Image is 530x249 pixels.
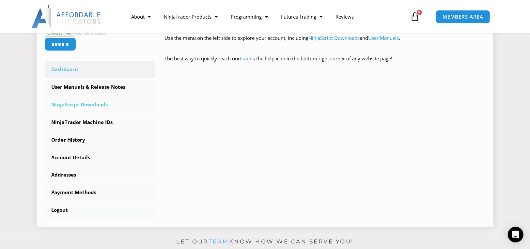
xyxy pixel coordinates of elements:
a: Order History [45,132,155,148]
nav: Menu [125,9,409,24]
a: NinjaTrader Products [157,9,224,24]
a: MEMBERS AREA [436,10,490,23]
a: Addresses [45,166,155,183]
a: Futures Trading [274,9,329,24]
p: Let our know how we can serve you! [37,237,493,247]
a: team [209,238,229,245]
nav: Account pages [45,61,155,219]
a: Dashboard [45,61,155,78]
a: Payment Methods [45,184,155,201]
a: Reviews [329,9,360,24]
a: NinjaTrader Machine IDs [45,114,155,131]
a: User Manuals [368,35,399,41]
a: NinjaScript Downloads [45,96,155,113]
a: Account Details [45,149,155,166]
img: LogoAI | Affordable Indicators – NinjaTrader [31,5,101,28]
p: Use the menu on the left side to explore your account, including and . [165,34,486,52]
div: Open Intercom Messenger [508,227,523,242]
p: The best way to quickly reach our is the help icon in the bottom right corner of any website page! [165,54,486,72]
a: About [125,9,157,24]
a: User Manuals & Release Notes [45,79,155,96]
a: Logout [45,202,155,219]
a: team [240,55,252,62]
a: 0 [401,7,429,26]
a: Programming [224,9,274,24]
a: NinjaScript Downloads [309,35,360,41]
span: 0 [417,10,422,15]
span: MEMBERS AREA [443,14,483,19]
